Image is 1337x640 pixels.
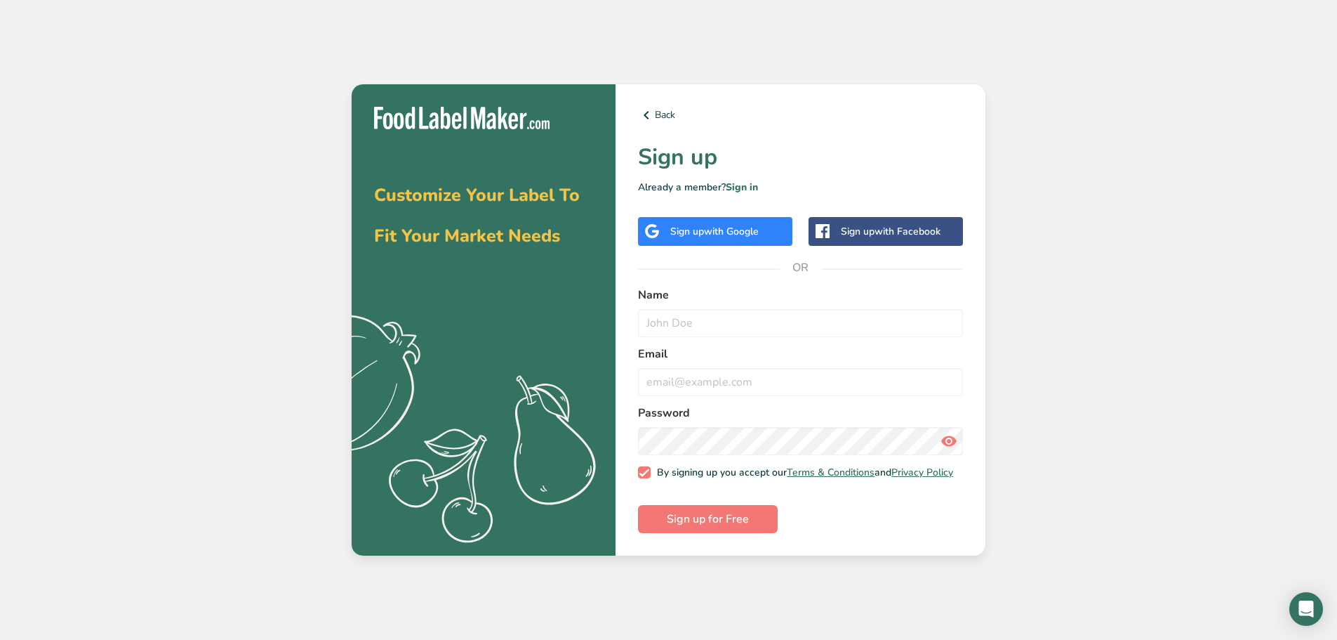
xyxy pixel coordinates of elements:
div: Open Intercom Messenger [1289,592,1323,626]
div: Sign up [670,224,759,239]
a: Sign in [726,181,758,194]
img: Food Label Maker [374,107,550,130]
span: with Facebook [874,225,940,238]
span: Customize Your Label To Fit Your Market Needs [374,183,580,248]
button: Sign up for Free [638,505,778,533]
a: Privacy Policy [891,466,953,479]
p: Already a member? [638,180,963,195]
a: Terms & Conditions [787,466,874,479]
input: John Doe [638,309,963,337]
label: Password [638,405,963,422]
span: Sign up for Free [667,511,749,528]
div: Sign up [841,224,940,239]
span: with Google [704,225,759,238]
a: Back [638,107,963,124]
h1: Sign up [638,141,963,174]
span: By signing up you accept our and [651,466,954,479]
label: Email [638,346,963,363]
label: Name [638,287,963,303]
input: email@example.com [638,368,963,396]
span: OR [780,247,822,289]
